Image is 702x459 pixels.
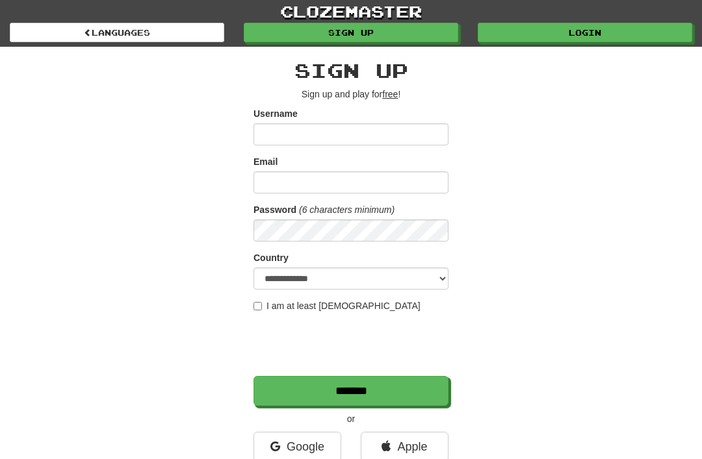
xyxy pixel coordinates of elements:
[253,88,448,101] p: Sign up and play for !
[253,251,289,264] label: Country
[253,319,451,369] iframe: reCAPTCHA
[253,299,421,312] label: I am at least [DEMOGRAPHIC_DATA]
[253,155,278,168] label: Email
[244,23,458,42] a: Sign up
[253,60,448,81] h2: Sign up
[253,302,262,310] input: I am at least [DEMOGRAPHIC_DATA]
[253,203,296,216] label: Password
[478,23,692,42] a: Login
[382,89,398,99] u: free
[253,107,298,120] label: Username
[253,412,448,425] p: or
[10,23,224,42] a: Languages
[299,205,395,215] em: (6 characters minimum)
